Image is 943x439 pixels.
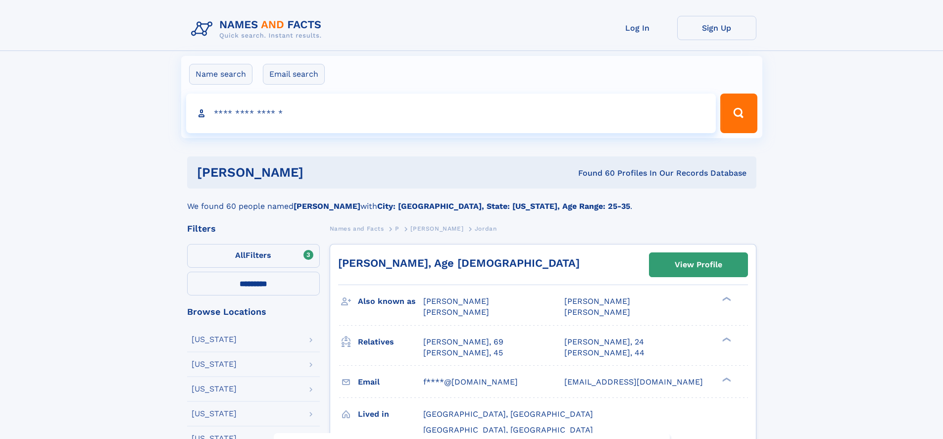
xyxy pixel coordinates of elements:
[720,336,732,342] div: ❯
[423,347,503,358] a: [PERSON_NAME], 45
[358,406,423,423] h3: Lived in
[675,253,722,276] div: View Profile
[395,222,399,235] a: P
[677,16,756,40] a: Sign Up
[377,201,630,211] b: City: [GEOGRAPHIC_DATA], State: [US_STATE], Age Range: 25-35
[192,336,237,343] div: [US_STATE]
[263,64,325,85] label: Email search
[564,337,644,347] a: [PERSON_NAME], 24
[564,377,703,387] span: [EMAIL_ADDRESS][DOMAIN_NAME]
[187,189,756,212] div: We found 60 people named with .
[598,16,677,40] a: Log In
[564,347,645,358] a: [PERSON_NAME], 44
[338,257,580,269] a: [PERSON_NAME], Age [DEMOGRAPHIC_DATA]
[720,296,732,302] div: ❯
[294,201,360,211] b: [PERSON_NAME]
[192,360,237,368] div: [US_STATE]
[235,250,246,260] span: All
[423,337,503,347] a: [PERSON_NAME], 69
[410,222,463,235] a: [PERSON_NAME]
[423,307,489,317] span: [PERSON_NAME]
[358,334,423,350] h3: Relatives
[189,64,252,85] label: Name search
[649,253,747,277] a: View Profile
[192,410,237,418] div: [US_STATE]
[720,376,732,383] div: ❯
[410,225,463,232] span: [PERSON_NAME]
[423,425,593,435] span: [GEOGRAPHIC_DATA], [GEOGRAPHIC_DATA]
[192,385,237,393] div: [US_STATE]
[475,225,497,232] span: Jordan
[197,166,441,179] h1: [PERSON_NAME]
[187,244,320,268] label: Filters
[358,293,423,310] h3: Also known as
[720,94,757,133] button: Search Button
[187,224,320,233] div: Filters
[564,307,630,317] span: [PERSON_NAME]
[395,225,399,232] span: P
[358,374,423,390] h3: Email
[441,168,746,179] div: Found 60 Profiles In Our Records Database
[423,296,489,306] span: [PERSON_NAME]
[186,94,716,133] input: search input
[187,16,330,43] img: Logo Names and Facts
[330,222,384,235] a: Names and Facts
[564,296,630,306] span: [PERSON_NAME]
[187,307,320,316] div: Browse Locations
[423,409,593,419] span: [GEOGRAPHIC_DATA], [GEOGRAPHIC_DATA]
